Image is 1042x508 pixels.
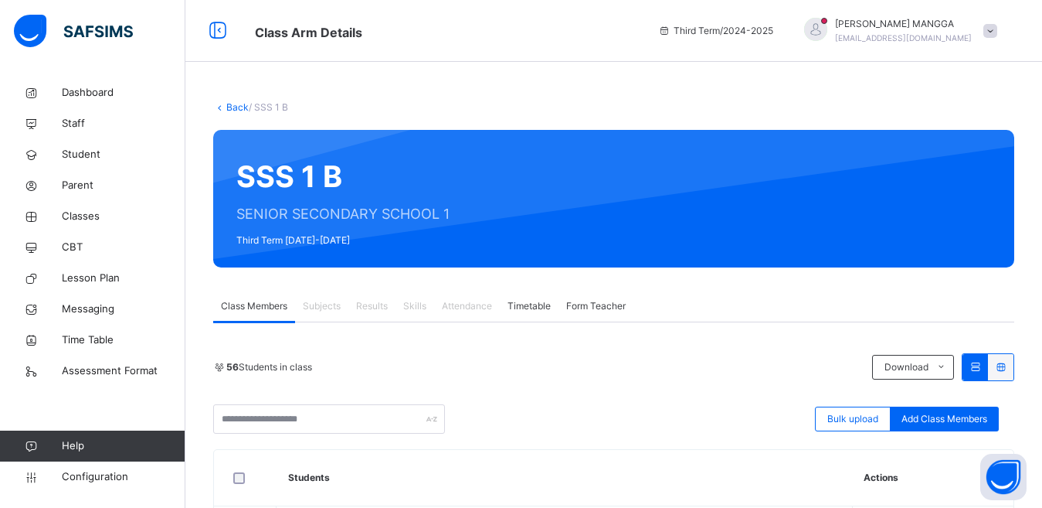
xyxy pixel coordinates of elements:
span: Assessment Format [62,363,185,379]
span: [PERSON_NAME] MANGGA [835,17,972,31]
span: Add Class Members [901,412,987,426]
span: Class Members [221,299,287,313]
span: Form Teacher [566,299,626,313]
span: Lesson Plan [62,271,185,286]
span: Results [356,299,388,313]
span: [EMAIL_ADDRESS][DOMAIN_NAME] [835,33,972,43]
span: Bulk upload [827,412,878,426]
span: CBT [62,240,185,255]
span: Third Term [DATE]-[DATE] [236,234,450,247]
span: Skills [403,299,426,313]
span: Staff [62,116,185,131]
span: Timetable [507,299,551,313]
th: Students [277,450,853,506]
span: / SSS 1 B [249,101,288,113]
span: Messaging [62,302,185,317]
span: Classes [62,209,185,224]
th: Actions [852,450,1013,506]
span: Subjects [303,299,341,313]
a: Back [226,101,249,113]
span: Help [62,438,185,454]
span: Download [884,360,928,374]
span: Parent [62,178,185,193]
span: session/term information [658,24,773,38]
span: Configuration [62,469,185,485]
button: Open asap [980,454,1027,500]
div: UMARMANGGA [789,17,1005,45]
span: Students in class [226,360,312,374]
span: Attendance [442,299,492,313]
span: Dashboard [62,85,185,101]
b: 56 [226,361,239,373]
img: safsims [14,15,133,47]
span: Time Table [62,332,185,348]
span: Class Arm Details [255,25,362,40]
span: Student [62,147,185,162]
